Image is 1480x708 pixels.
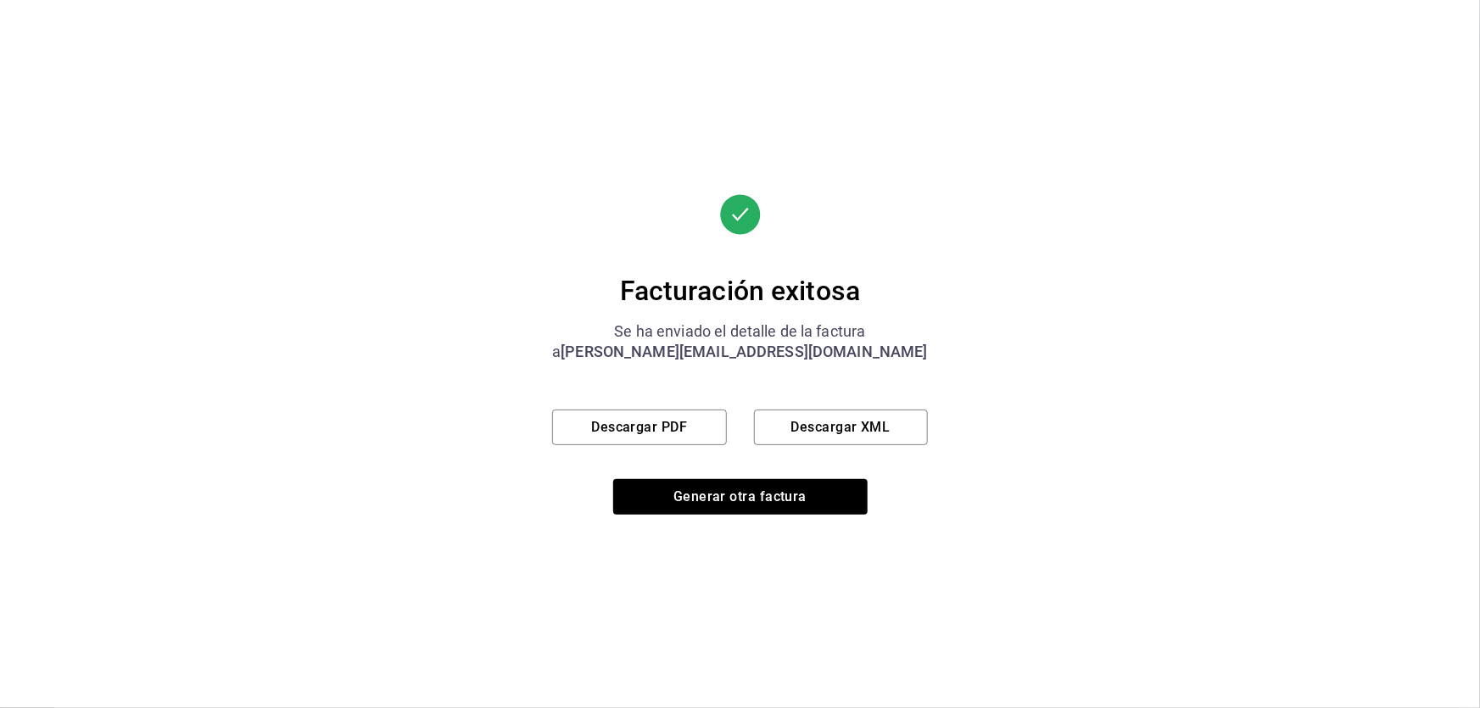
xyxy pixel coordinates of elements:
[561,343,927,360] span: [PERSON_NAME][EMAIL_ADDRESS][DOMAIN_NAME]
[552,274,928,308] div: Facturación exitosa
[754,410,928,445] button: Descargar XML
[613,479,868,515] button: Generar otra factura
[552,410,726,445] button: Descargar PDF
[552,321,928,342] div: Se ha enviado el detalle de la factura
[552,342,928,362] div: a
